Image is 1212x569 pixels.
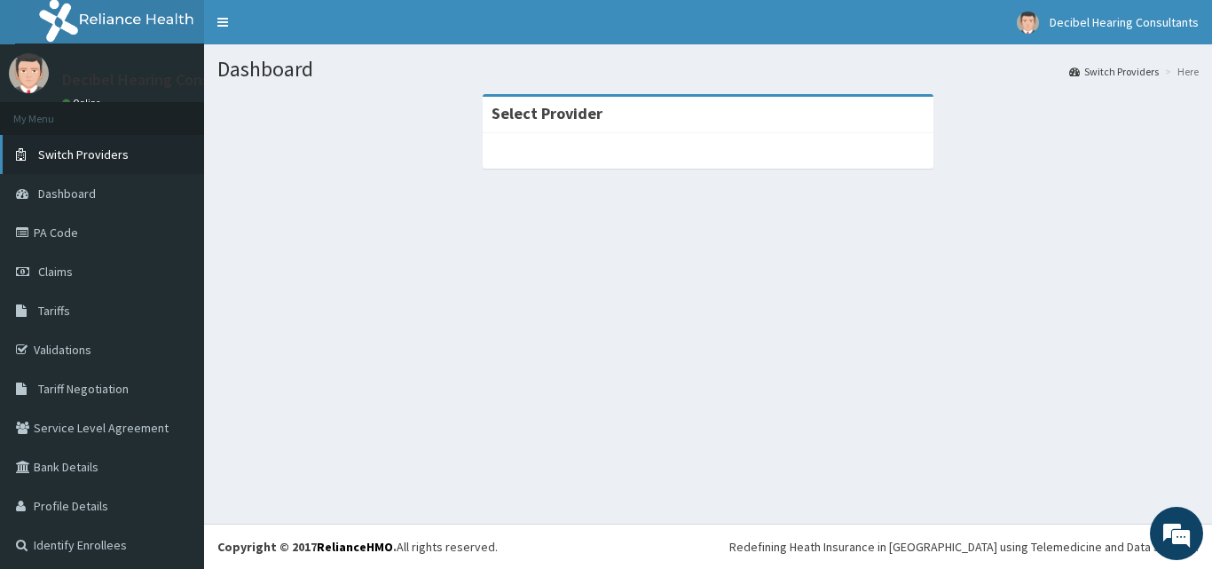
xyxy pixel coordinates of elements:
span: Tariff Negotiation [38,381,129,397]
strong: Select Provider [492,103,602,123]
img: User Image [1017,12,1039,34]
span: Decibel Hearing Consultants [1050,14,1199,30]
div: Chat with us now [92,99,298,122]
span: Tariffs [38,303,70,319]
p: Decibel Hearing Consultants [62,72,260,88]
span: Claims [38,264,73,280]
a: RelianceHMO [317,539,393,555]
span: Switch Providers [38,146,129,162]
img: User Image [9,53,49,93]
li: Here [1161,64,1199,79]
span: We're online! [103,171,245,351]
div: Minimize live chat window [291,9,334,51]
strong: Copyright © 2017 . [217,539,397,555]
img: d_794563401_company_1708531726252_794563401 [33,89,72,133]
footer: All rights reserved. [204,524,1212,569]
a: Online [62,97,105,109]
h1: Dashboard [217,58,1199,81]
span: Dashboard [38,186,96,202]
a: Switch Providers [1069,64,1159,79]
textarea: Type your message and hit 'Enter' [9,380,338,442]
div: Redefining Heath Insurance in [GEOGRAPHIC_DATA] using Telemedicine and Data Science! [729,538,1199,556]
